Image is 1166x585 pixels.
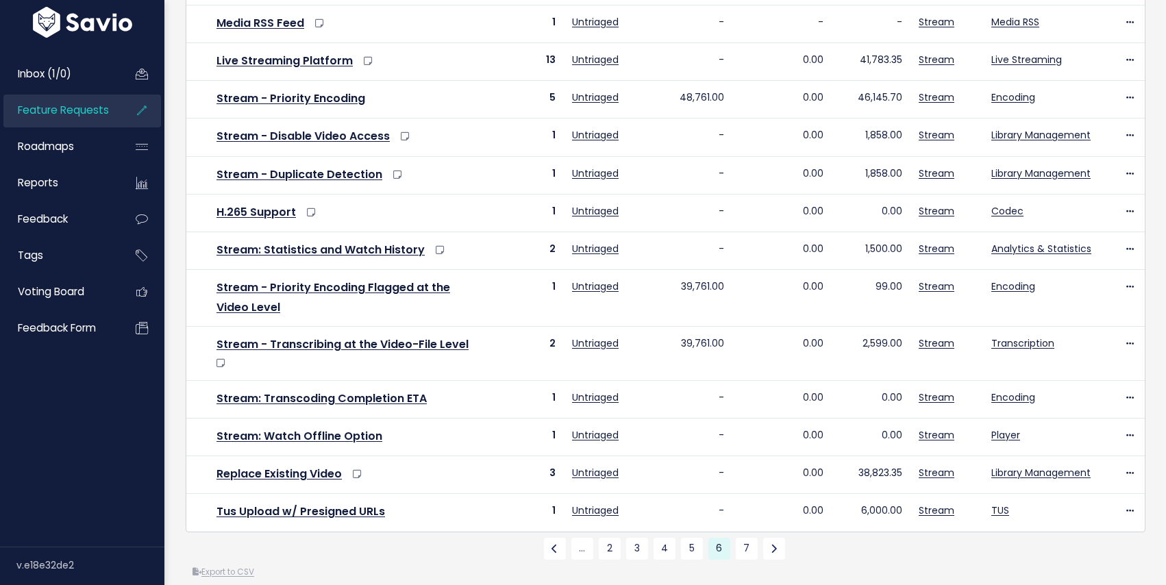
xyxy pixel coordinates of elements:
td: 48,761.00 [643,81,732,119]
td: 1 [491,5,564,42]
a: Stream [919,242,954,256]
a: Analytics & Statistics [991,242,1091,256]
a: Stream [919,466,954,480]
td: 41,783.35 [832,43,910,81]
a: Stream - Priority Encoding [216,90,365,106]
td: 2 [491,232,564,269]
a: Transcription [991,336,1054,350]
a: H.265 Support [216,204,296,220]
a: Feature Requests [3,95,114,126]
a: Untriaged [572,336,619,350]
a: Live Streaming Platform [216,53,353,69]
a: Untriaged [572,390,619,404]
a: Library Management [991,466,1091,480]
a: Untriaged [572,428,619,442]
a: Replace Existing Video [216,466,342,482]
a: Live Streaming [991,53,1062,66]
td: 6,000.00 [832,494,910,532]
td: 0.00 [732,456,832,494]
td: - [832,5,910,42]
a: Untriaged [572,53,619,66]
a: Stream - Duplicate Detection [216,166,382,182]
td: - [643,119,732,156]
a: Stream - Transcribing at the Video-File Level [216,336,469,352]
td: - [643,156,732,194]
a: Untriaged [572,15,619,29]
td: 3 [491,456,564,494]
div: v.e18e32de2 [16,547,164,583]
td: 1,858.00 [832,119,910,156]
a: Stream [919,15,954,29]
span: Roadmaps [18,139,74,153]
a: Library Management [991,166,1091,180]
td: 0.00 [732,418,832,456]
td: 0.00 [732,326,832,380]
a: Stream [919,428,954,442]
a: Stream [919,204,954,218]
td: 39,761.00 [643,270,732,327]
a: Tus Upload w/ Presigned URLs [216,503,385,519]
a: Encoding [991,279,1035,293]
a: 3 [626,538,648,560]
a: Media RSS Feed [216,15,304,31]
td: - [732,5,832,42]
a: Untriaged [572,242,619,256]
td: 0.00 [732,494,832,532]
td: 1 [491,380,564,418]
td: 0.00 [832,418,910,456]
a: TUS [991,503,1009,517]
span: Inbox (1/0) [18,66,71,81]
a: Encoding [991,390,1035,404]
a: Tags [3,240,114,271]
a: Feedback form [3,312,114,344]
a: Inbox (1/0) [3,58,114,90]
img: logo-white.9d6f32f41409.svg [29,7,136,38]
td: - [643,418,732,456]
a: Untriaged [572,90,619,104]
span: Reports [18,175,58,190]
a: Export to CSV [193,567,254,577]
a: Library Management [991,128,1091,142]
td: 1 [491,494,564,532]
a: Voting Board [3,276,114,308]
td: 0.00 [732,270,832,327]
td: 39,761.00 [643,326,732,380]
a: Stream [919,128,954,142]
td: 5 [491,81,564,119]
td: 46,145.70 [832,81,910,119]
a: Stream [919,503,954,517]
td: 0.00 [732,380,832,418]
td: 1 [491,270,564,327]
a: 2 [599,538,621,560]
td: 0.00 [732,43,832,81]
a: Encoding [991,90,1035,104]
span: Tags [18,248,43,262]
td: - [643,456,732,494]
td: 1 [491,156,564,194]
a: Stream [919,336,954,350]
a: 4 [654,538,675,560]
td: - [643,194,732,232]
a: Codec [991,204,1024,218]
a: Player [991,428,1020,442]
a: Stream: Watch Offline Option [216,428,382,444]
td: 2 [491,326,564,380]
span: Voting Board [18,284,84,299]
td: 13 [491,43,564,81]
a: Untriaged [572,279,619,293]
td: 99.00 [832,270,910,327]
span: 6 [708,538,730,560]
td: 0.00 [832,194,910,232]
a: Untriaged [572,503,619,517]
a: Reports [3,167,114,199]
a: Stream - Disable Video Access [216,128,390,144]
a: Stream: Transcoding Completion ETA [216,390,427,406]
a: Untriaged [572,166,619,180]
td: - [643,232,732,269]
td: - [643,5,732,42]
a: Stream [919,166,954,180]
a: Stream [919,279,954,293]
td: 2,599.00 [832,326,910,380]
td: 0.00 [732,81,832,119]
a: Untriaged [572,128,619,142]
